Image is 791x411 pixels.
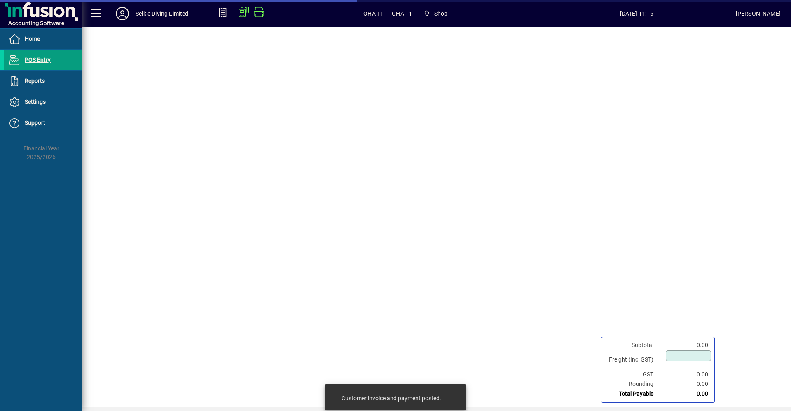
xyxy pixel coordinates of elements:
span: Shop [434,7,448,20]
td: 0.00 [662,389,711,399]
td: Freight (Incl GST) [605,350,662,370]
div: [PERSON_NAME] [736,7,781,20]
td: Rounding [605,379,662,389]
span: Support [25,120,45,126]
span: OHA T1 [392,7,412,20]
td: 0.00 [662,379,711,389]
td: Total Payable [605,389,662,399]
span: Home [25,35,40,42]
span: Reports [25,78,45,84]
a: Home [4,29,82,49]
span: [DATE] 11:16 [538,7,736,20]
span: Shop [420,6,451,21]
a: Support [4,113,82,134]
button: Profile [109,6,136,21]
td: 0.00 [662,370,711,379]
td: 0.00 [662,341,711,350]
a: Settings [4,92,82,113]
a: Reports [4,71,82,92]
div: Customer invoice and payment posted. [342,394,441,402]
span: Settings [25,99,46,105]
td: Subtotal [605,341,662,350]
span: OHA T1 [363,7,384,20]
span: POS Entry [25,56,51,63]
div: Selkie Diving Limited [136,7,189,20]
td: GST [605,370,662,379]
